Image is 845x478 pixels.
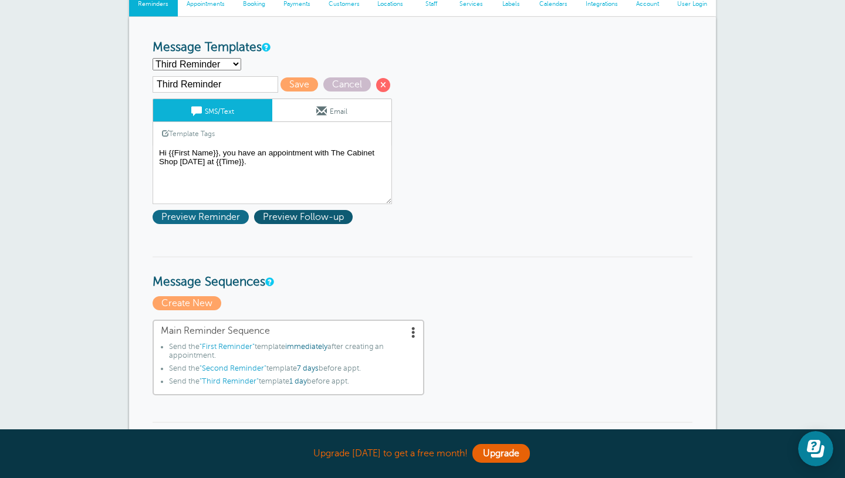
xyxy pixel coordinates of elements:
span: Account [633,1,662,8]
a: This is the wording for your reminder and follow-up messages. You can create multiple templates i... [262,43,269,51]
a: SMS/Text [153,99,272,121]
span: Reminders [135,1,172,8]
span: Cancel [323,77,371,91]
span: Services [457,1,486,8]
span: Integrations [583,1,621,8]
input: Template Name [153,76,278,93]
div: Upgrade [DATE] to get a free month! [129,441,716,466]
span: Save [280,77,318,91]
a: Message Sequences allow you to setup multiple reminder schedules that can use different Message T... [265,278,272,286]
span: Create New [153,296,221,310]
a: Create New [153,298,224,309]
span: Preview Reminder [153,210,249,224]
span: Staff [418,1,445,8]
li: Send the template after creating an appointment. [169,343,416,364]
span: Labels [498,1,525,8]
a: Preview Reminder [153,212,254,222]
textarea: Hi {{First Name}}, your install with The Cabinet Shop has been scheduled for {{Time}} on {{Date}}. [153,145,392,204]
span: User Login [674,1,710,8]
a: Email [272,99,391,121]
iframe: Resource center [798,431,833,466]
span: Preview Follow-up [254,210,353,224]
span: Payments [280,1,313,8]
span: Customers [325,1,363,8]
a: Cancel [323,79,376,90]
span: Locations [374,1,407,8]
h3: Reminder Payment Link Options [153,422,692,455]
li: Send the template before appt. [169,377,416,390]
h3: Message Sequences [153,256,692,290]
span: Appointments [184,1,228,8]
span: 7 days [297,364,319,372]
span: "Third Reminder" [200,377,259,385]
a: Preview Follow-up [254,212,356,222]
span: Main Reminder Sequence [161,326,416,337]
a: Template Tags [153,122,224,145]
a: Upgrade [472,444,530,463]
span: "Second Reminder" [200,364,266,372]
li: Send the template before appt. [169,364,416,377]
span: Calendars [536,1,571,8]
h3: Message Templates [153,40,692,55]
span: 1 day [289,377,307,385]
span: immediately [285,343,327,351]
a: Main Reminder Sequence Send the"First Reminder"templateimmediatelyafter creating an appointment.S... [153,320,424,396]
span: "First Reminder" [200,343,255,351]
a: Save [280,79,323,90]
span: Booking [240,1,269,8]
